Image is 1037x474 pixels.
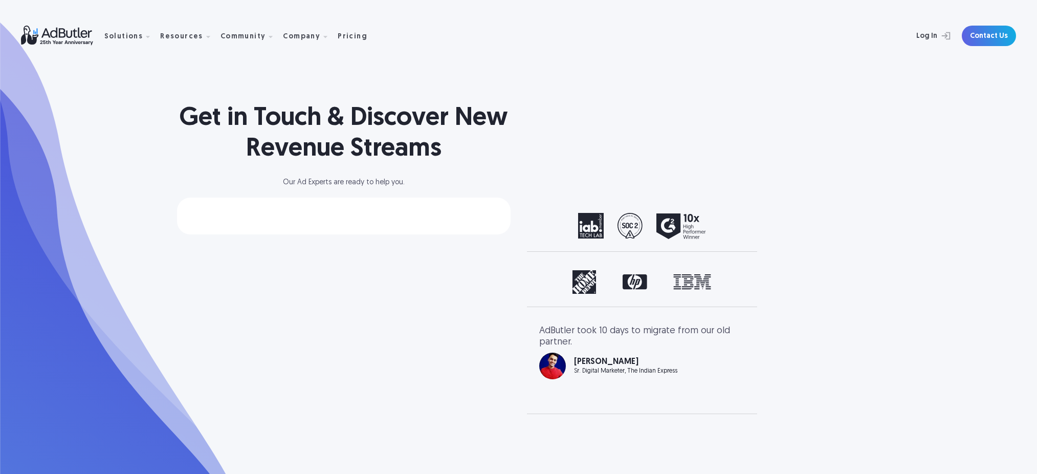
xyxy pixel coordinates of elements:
[177,103,511,165] h1: Get in Touch & Discover New Revenue Streams
[539,326,745,401] div: carousel
[539,270,745,294] div: 1 of 3
[574,368,677,374] div: Sr. Digital Marketer, The Indian Express
[539,326,745,348] div: AdButler took 10 days to migrate from our old partner.
[704,213,745,239] div: next slide
[283,20,336,52] div: Company
[104,33,143,40] div: Solutions
[704,270,745,294] div: next slide
[539,270,745,294] div: carousel
[704,326,745,401] div: next slide
[220,33,266,40] div: Community
[889,26,956,46] a: Log In
[283,33,320,40] div: Company
[338,31,376,40] a: Pricing
[220,20,281,52] div: Community
[539,326,745,379] div: 1 of 3
[104,20,159,52] div: Solutions
[539,213,745,239] div: 1 of 2
[338,33,367,40] div: Pricing
[160,33,203,40] div: Resources
[539,213,745,239] div: carousel
[160,20,218,52] div: Resources
[177,179,511,186] div: Our Ad Experts are ready to help you.
[962,26,1016,46] a: Contact Us
[574,358,677,366] div: [PERSON_NAME]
